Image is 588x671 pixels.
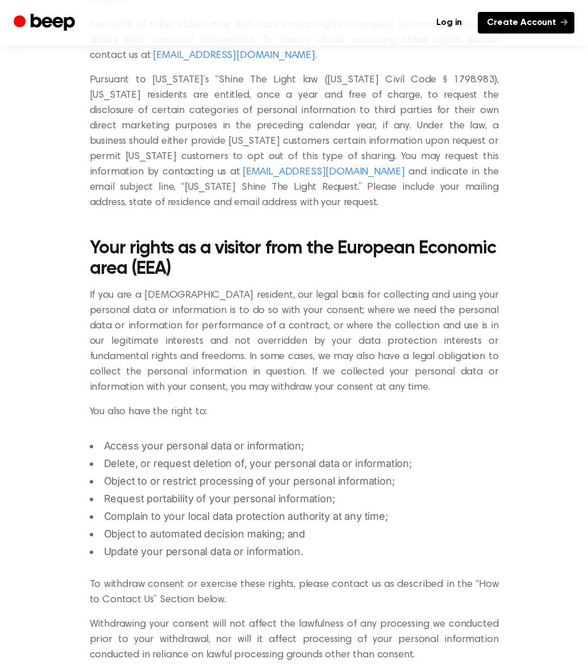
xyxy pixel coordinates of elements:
p: To withdraw consent or exercise these rights, please contact us as described in the “How to Conta... [90,577,499,608]
li: Request portability of your personal information; [90,491,499,506]
p: Pursuant to [US_STATE]’s “Shine The Light law ([US_STATE] Civil Code § 1798.983), [US_STATE] resi... [90,73,499,211]
li: Update your personal data or information. [90,544,499,559]
a: [EMAIL_ADDRESS][DOMAIN_NAME] [153,51,315,61]
a: Beep [14,12,78,34]
a: Create Account [478,12,574,34]
li: Object to or restrict processing of your personal information; [90,473,499,489]
li: Object to automated decision making; and [90,526,499,541]
h2: Your rights as a visitor from the European Economic area (EEA) [90,238,499,279]
a: [EMAIL_ADDRESS][DOMAIN_NAME] [243,167,405,177]
p: Withdrawing your consent will not affect the lawfulness of any processing we conducted prior to y... [90,617,499,663]
p: You also have the right to: [90,405,499,420]
a: Log in [427,12,471,34]
p: If you are a [DEMOGRAPHIC_DATA] resident, our legal basis for collecting and using your personal ... [90,288,499,395]
li: Delete, or request deletion of, your personal data or information; [90,456,499,471]
li: Complain to your local data protection authority at any time; [90,509,499,524]
li: Access your personal data or information; [90,438,499,453]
